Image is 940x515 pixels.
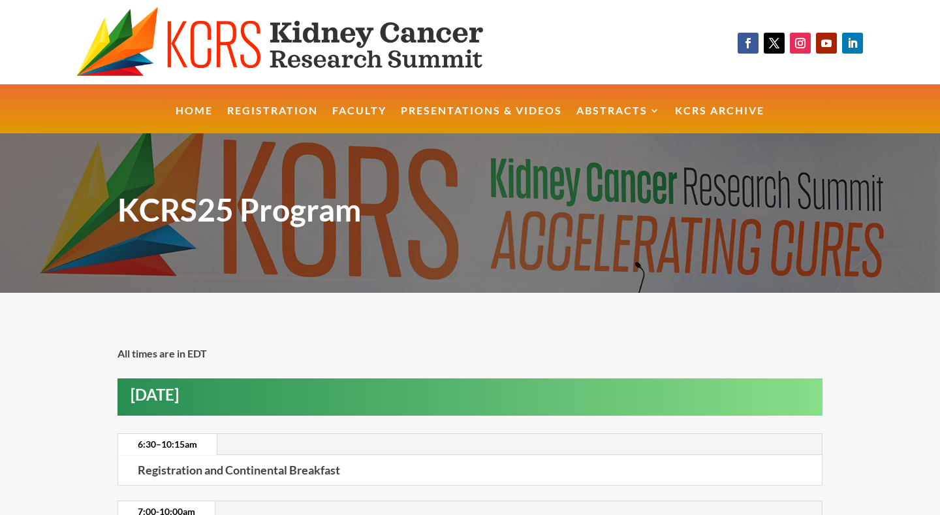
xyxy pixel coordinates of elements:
[227,106,318,134] a: Registration
[176,106,213,134] a: Home
[401,106,562,134] a: Presentations & Videos
[842,33,863,54] a: Follow on LinkedIn
[764,33,785,54] a: Follow on X
[790,33,811,54] a: Follow on Instagram
[138,463,340,477] strong: Registration and Continental Breakfast
[131,387,822,409] h2: [DATE]
[576,106,661,134] a: Abstracts
[117,346,822,361] p: All times are in EDT
[118,434,217,455] a: 6:30–10:15am
[117,186,822,240] h1: KCRS25 Program
[76,7,533,78] img: KCRS generic logo wide
[816,33,837,54] a: Follow on Youtube
[332,106,386,134] a: Faculty
[675,106,764,134] a: KCRS Archive
[738,33,759,54] a: Follow on Facebook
